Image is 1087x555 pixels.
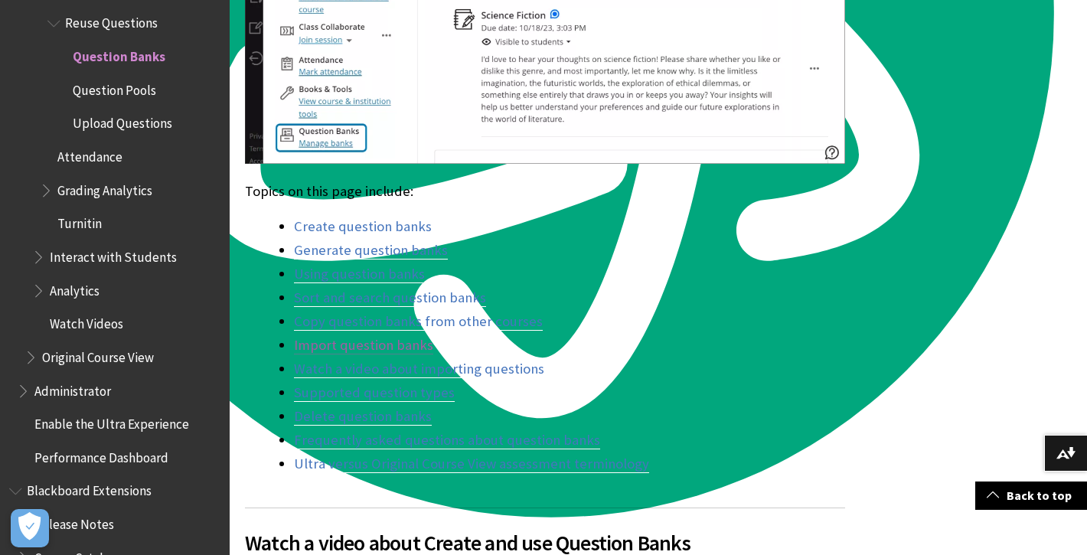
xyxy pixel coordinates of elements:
[50,311,123,331] span: Watch Videos
[65,11,158,31] span: Reuse Questions
[294,431,600,449] a: Frequently asked questions about question banks
[294,289,486,307] a: Sort and search question banks
[42,344,154,365] span: Original Course View
[50,278,100,299] span: Analytics
[975,482,1087,510] a: Back to top
[34,511,114,532] span: Release Notes
[294,455,649,473] a: Ultra versus Original Course View assessment terminology
[294,384,455,402] a: Supported question types
[57,178,152,198] span: Grading Analytics
[73,44,165,64] span: Question Banks
[294,217,432,236] a: Create question banks
[73,111,172,132] span: Upload Questions
[27,478,152,499] span: Blackboard Extensions
[11,509,49,547] button: Open Preferences
[294,312,543,331] a: Copy question banks from other courses
[57,211,102,232] span: Turnitin
[294,407,432,426] a: Delete question banks
[50,244,177,265] span: Interact with Students
[34,378,111,399] span: Administrator
[294,241,448,260] a: Generate question banks
[34,411,189,432] span: Enable the Ultra Experience
[294,360,544,378] a: Watch a video about importing questions
[294,336,433,354] a: Import question banks
[34,445,168,465] span: Performance Dashboard
[245,181,845,201] p: Topics on this page include:
[294,265,425,283] a: Using question banks
[73,77,156,98] span: Question Pools
[57,144,122,165] span: Attendance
